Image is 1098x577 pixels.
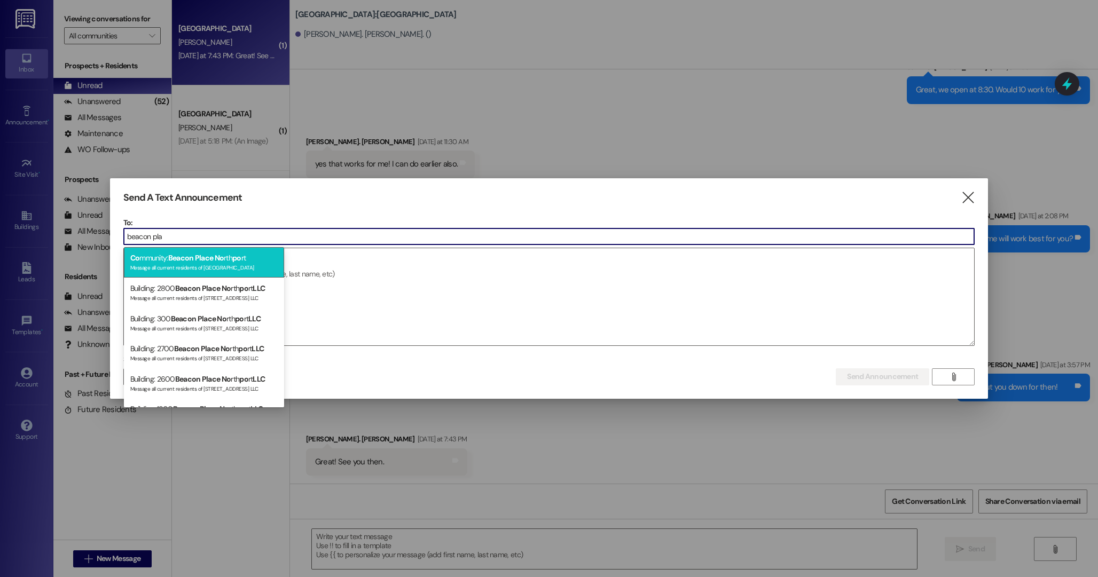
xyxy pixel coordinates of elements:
span: Co [130,253,140,263]
span: po [238,344,247,353]
span: LLC [248,314,261,323]
span: LLC [252,344,264,353]
div: Building: 2800 rth rt [124,278,284,308]
button: Send Announcement [836,368,929,385]
span: Beacon Place No [175,374,231,384]
span: Beacon Place No [168,253,224,263]
label: Select announcement type (optional) [123,351,248,368]
i:  [950,373,958,381]
div: Building: 300 rth rt [124,308,284,338]
div: Building: 1800 rth rt [124,398,284,429]
span: po [235,314,244,323]
span: Beacon Place No [175,283,231,293]
span: LLC [250,404,263,414]
span: Beacon Place No [173,404,229,414]
span: Send Announcement [847,371,918,382]
span: po [239,283,248,293]
div: Building: 2700 rth rt [124,338,284,368]
span: po [237,404,246,414]
div: Message all current residents of [GEOGRAPHIC_DATA] [130,262,278,271]
p: To: [123,217,975,228]
span: po [232,253,241,263]
span: LLC [253,283,265,293]
div: Message all current residents of [STREET_ADDRESS] LLC [130,293,278,302]
input: Type to select the units, buildings, or communities you want to message. (e.g. 'Unit 1A', 'Buildi... [124,228,975,244]
div: Message all current residents of [STREET_ADDRESS] LLC [130,323,278,332]
div: Message all current residents of [STREET_ADDRESS] LLC [130,353,278,362]
div: mmunity: rth rt [124,247,284,278]
span: Beacon Place No [171,314,227,323]
span: po [239,374,248,384]
span: LLC [253,374,265,384]
span: Beacon Place No [174,344,230,353]
i:  [961,192,975,203]
div: Building: 2600 rth rt [124,368,284,399]
h3: Send A Text Announcement [123,192,242,204]
div: Message all current residents of [STREET_ADDRESS] LLC [130,383,278,392]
